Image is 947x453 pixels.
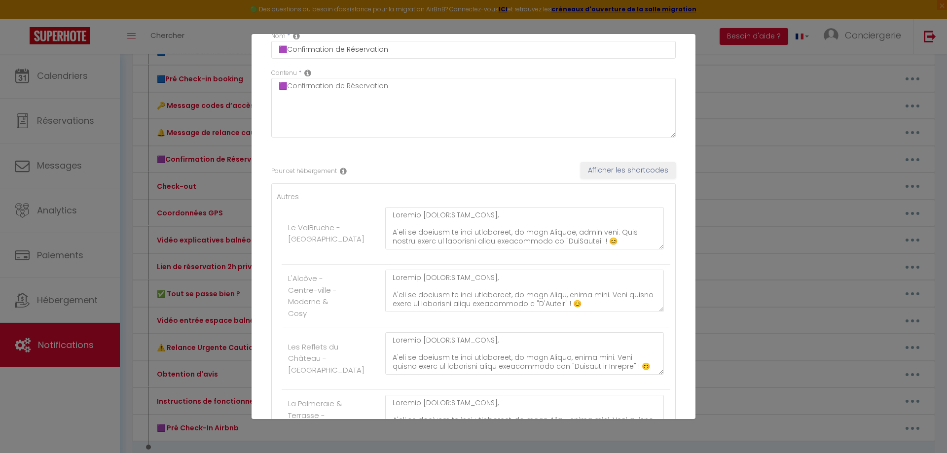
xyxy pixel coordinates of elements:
[277,191,299,202] label: Autres
[271,41,676,59] input: Custom code name
[288,273,340,319] label: L'Alcôve - Centre-ville - Moderne & Cosy
[581,162,676,179] button: Afficher les shortcodes
[288,341,364,376] label: Les Reflets du Château - [GEOGRAPHIC_DATA]
[304,69,311,77] i: Replacable content
[271,167,337,176] label: Pour cet hébergement
[293,32,300,40] i: Custom short code name
[271,32,286,41] label: Nom
[271,69,297,78] label: Contenu
[288,222,364,245] label: Le ValBruche - [GEOGRAPHIC_DATA]
[8,4,37,34] button: Ouvrir le widget de chat LiveChat
[340,167,347,175] i: Rental
[288,398,364,444] label: La Palmeraie & Terrasse - [GEOGRAPHIC_DATA] Mittel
